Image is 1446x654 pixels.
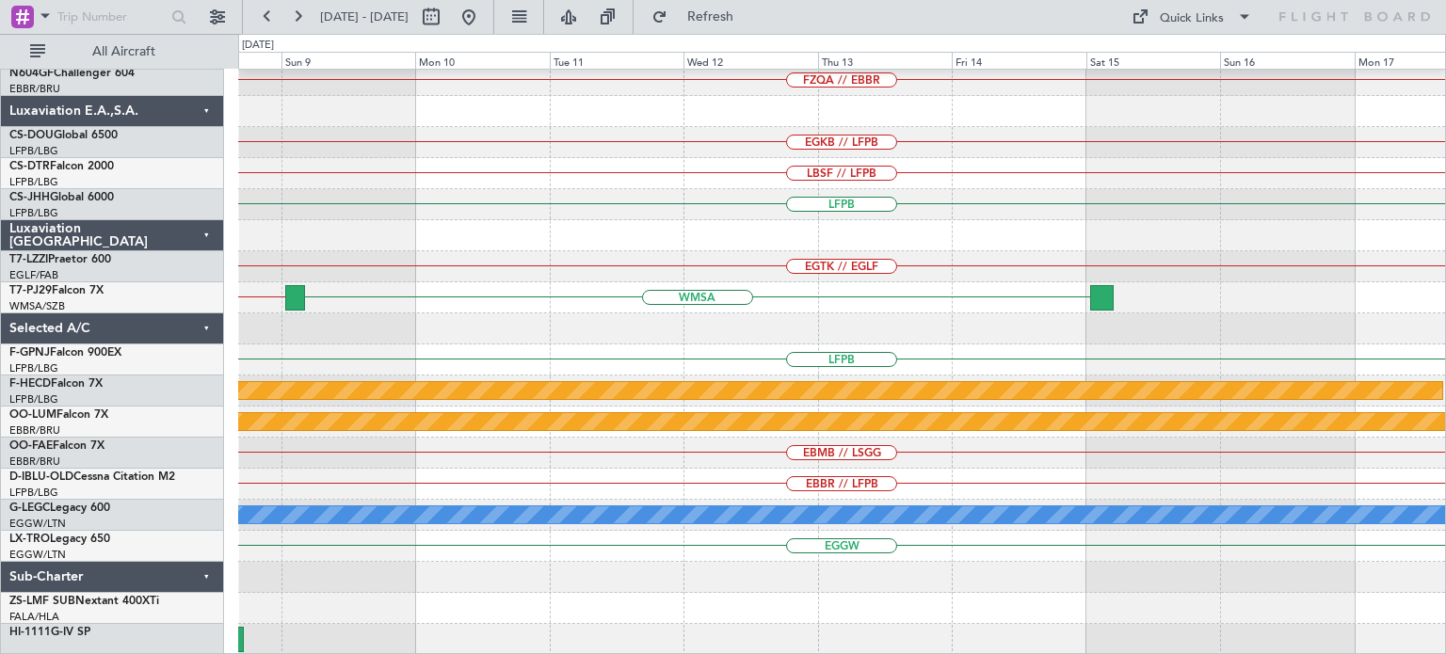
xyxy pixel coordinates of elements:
span: F-HECD [9,378,51,390]
span: F-GPNJ [9,347,50,359]
a: FALA/HLA [9,610,59,624]
a: OO-FAEFalcon 7X [9,440,104,452]
span: N604GF [9,68,54,79]
a: LFPB/LBG [9,206,58,220]
a: EGLF/FAB [9,268,58,282]
a: EBBR/BRU [9,82,60,96]
a: LFPB/LBG [9,175,58,189]
span: CS-JHH [9,192,50,203]
button: All Aircraft [21,37,204,67]
a: G-LEGCLegacy 600 [9,502,110,514]
a: LFPB/LBG [9,144,58,158]
a: EBBR/BRU [9,455,60,469]
div: Mon 10 [415,52,550,69]
div: Tue 11 [550,52,684,69]
span: All Aircraft [49,45,199,58]
a: LX-TROLegacy 650 [9,534,110,545]
div: Sat 15 [1086,52,1221,69]
a: N604GFChallenger 604 [9,68,135,79]
span: CS-DTR [9,161,50,172]
a: EGGW/LTN [9,548,66,562]
a: OO-LUMFalcon 7X [9,409,108,421]
a: CS-DTRFalcon 2000 [9,161,114,172]
a: T7-PJ29Falcon 7X [9,285,104,296]
span: LX-TRO [9,534,50,545]
a: EBBR/BRU [9,423,60,438]
span: D-IBLU-OLD [9,471,73,483]
a: F-GPNJFalcon 900EX [9,347,121,359]
button: Refresh [643,2,756,32]
a: LFPB/LBG [9,486,58,500]
div: Thu 13 [818,52,953,69]
span: [DATE] - [DATE] [320,8,409,25]
span: ZS-LMF SUB [9,596,75,607]
a: CS-DOUGlobal 6500 [9,130,118,141]
span: OO-LUM [9,409,56,421]
a: T7-LZZIPraetor 600 [9,254,111,265]
span: Refresh [671,10,750,24]
div: Fri 14 [952,52,1086,69]
a: LFPB/LBG [9,392,58,407]
a: LFPB/LBG [9,361,58,375]
span: T7-LZZI [9,254,48,265]
div: Sun 16 [1220,52,1355,69]
a: WMSA/SZB [9,299,65,313]
div: [DATE] [242,38,274,54]
div: Quick Links [1160,9,1224,28]
a: CS-JHHGlobal 6000 [9,192,114,203]
span: OO-FAE [9,440,53,452]
button: Quick Links [1122,2,1261,32]
input: Trip Number [57,3,166,31]
a: D-IBLU-OLDCessna Citation M2 [9,471,175,483]
span: HI-1111 [9,627,51,638]
div: Sun 9 [281,52,416,69]
span: CS-DOU [9,130,54,141]
div: Wed 12 [683,52,818,69]
a: HI-1111G-IV SP [9,627,90,638]
a: F-HECDFalcon 7X [9,378,103,390]
span: G-LEGC [9,502,50,514]
a: EGGW/LTN [9,517,66,531]
a: ZS-LMF SUBNextant 400XTi [9,596,159,607]
span: T7-PJ29 [9,285,52,296]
